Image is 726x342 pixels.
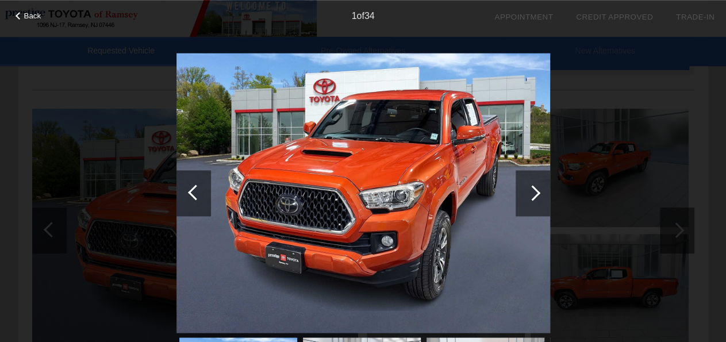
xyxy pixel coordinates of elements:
[176,53,550,333] img: 68dde544c34e376627b803cd.jpg
[364,11,375,21] span: 34
[351,11,356,21] span: 1
[676,13,715,21] a: Trade-In
[576,13,653,21] a: Credit Approved
[24,11,41,20] span: Back
[494,13,553,21] a: Appointment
